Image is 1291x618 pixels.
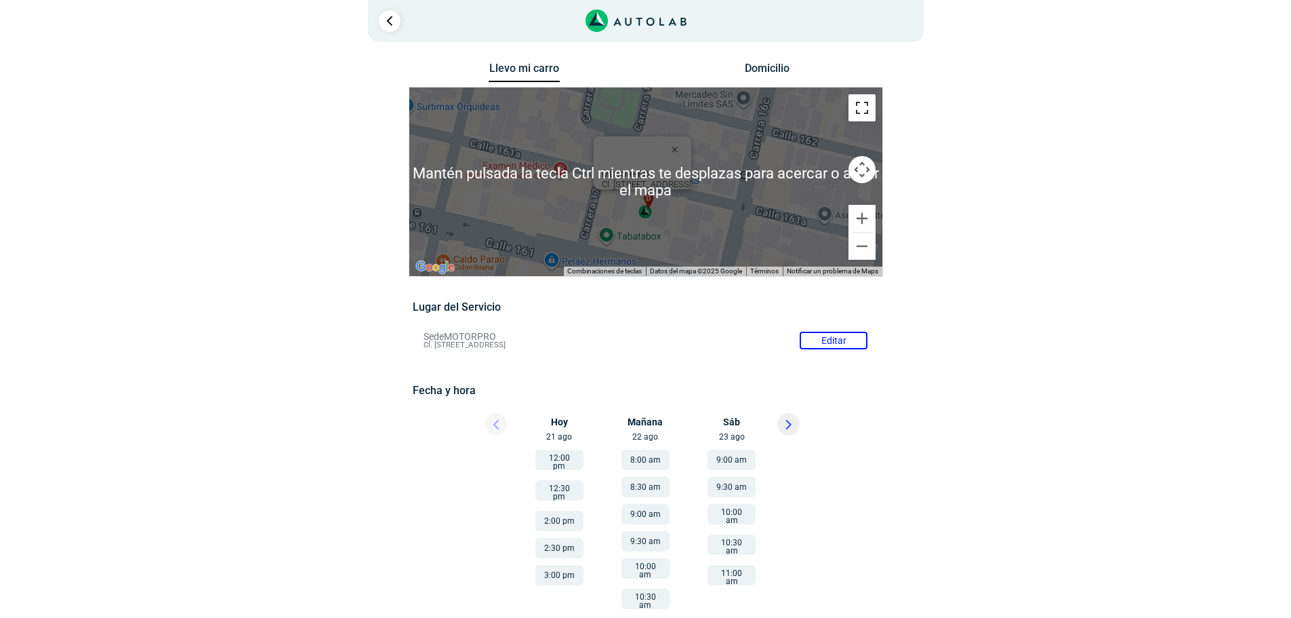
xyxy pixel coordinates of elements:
img: Google [413,258,457,276]
button: 12:30 pm [535,480,583,501]
button: 11:00 am [708,565,756,585]
button: Combinaciones de teclas [567,267,642,276]
h5: Lugar del Servicio [413,301,878,313]
button: 10:00 am [708,504,756,524]
button: 9:00 am [708,450,756,470]
button: 8:00 am [621,450,670,470]
button: 10:30 am [621,589,670,609]
button: 8:30 am [621,477,670,497]
button: 2:30 pm [535,538,583,558]
a: Link al sitio de autolab [586,14,687,26]
a: Ir al paso anterior [379,10,401,32]
button: 9:30 am [621,531,670,552]
button: 10:00 am [621,558,670,579]
span: d [646,193,651,205]
a: Términos (se abre en una nueva pestaña) [750,267,779,275]
a: Notificar un problema de Maps [787,267,878,275]
button: Ampliar [848,205,876,232]
button: Reducir [848,233,876,260]
button: 10:30 am [708,535,756,555]
button: 9:00 am [621,504,670,524]
a: Abre esta zona en Google Maps (se abre en una nueva ventana) [413,258,457,276]
button: 3:00 pm [535,565,583,585]
h5: Fecha y hora [413,384,878,397]
span: Datos del mapa ©2025 Google [650,267,742,275]
button: Controles de visualización del mapa [848,156,876,183]
button: 2:00 pm [535,511,583,531]
button: Cambiar a la vista en pantalla completa [848,94,876,121]
button: Domicilio [731,62,802,81]
button: 9:30 am [708,477,756,497]
button: Cerrar [661,133,694,166]
button: 12:00 pm [535,450,583,470]
div: Cl. [STREET_ADDRESS] [602,169,691,189]
b: MOTORPRO [602,169,649,179]
button: Llevo mi carro [489,62,560,83]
